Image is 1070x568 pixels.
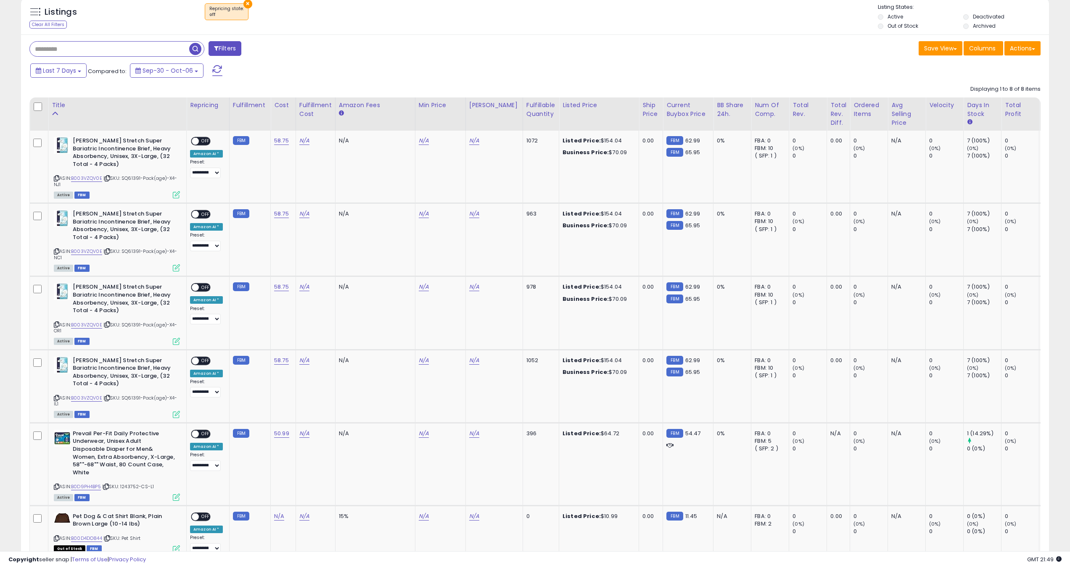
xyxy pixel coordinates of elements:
[190,223,223,231] div: Amazon AI *
[563,357,632,364] div: $154.04
[793,292,804,298] small: (0%)
[967,372,1001,379] div: 7 (100%)
[563,210,601,218] b: Listed Price:
[717,210,745,218] div: 0%
[526,210,552,218] div: 963
[1005,438,1017,444] small: (0%)
[1004,41,1041,55] button: Actions
[469,429,479,438] a: N/A
[1005,283,1039,291] div: 0
[642,357,656,364] div: 0.00
[274,210,289,218] a: 58.75
[853,372,888,379] div: 0
[339,430,409,437] div: N/A
[685,512,697,520] span: 11.45
[190,306,223,325] div: Preset:
[973,22,996,29] label: Archived
[830,137,843,145] div: 0.00
[755,152,782,160] div: ( SFP: 1 )
[891,283,919,291] div: N/A
[1005,101,1036,118] div: Total Profit
[469,210,479,218] a: N/A
[54,357,71,373] img: 41MqkCEdoQL._SL40_.jpg
[73,430,175,479] b: Prevail Per-Fit Daily Protective Underwear, Unisex Adult Disposable Diaper for Men& Women, Extra ...
[685,368,700,376] span: 65.95
[299,137,309,145] a: N/A
[685,221,700,229] span: 65.95
[469,283,479,291] a: N/A
[642,283,656,291] div: 0.00
[642,430,656,437] div: 0.00
[853,365,865,371] small: (0%)
[967,445,1001,452] div: 0 (0%)
[54,210,180,271] div: ASIN:
[878,3,1049,11] p: Listing States:
[73,210,175,243] b: [PERSON_NAME] Stretch Super Bariatric Incontinence Brief, Heavy Absorbency, Unisex, 3X-Large, (32...
[1005,137,1039,145] div: 0
[967,210,1001,218] div: 7 (100%)
[666,148,683,157] small: FBM
[929,226,963,233] div: 0
[419,101,462,110] div: Min Price
[54,210,71,227] img: 41MqkCEdoQL._SL40_.jpg
[685,210,700,218] span: 62.99
[755,299,782,306] div: ( SFP: 1 )
[71,535,102,542] a: B00D4DO844
[419,137,429,145] a: N/A
[853,430,888,437] div: 0
[563,101,635,110] div: Listed Price
[793,226,827,233] div: 0
[830,283,843,291] div: 0.00
[642,137,656,145] div: 0.00
[45,6,77,18] h5: Listings
[73,137,175,170] b: [PERSON_NAME] Stretch Super Bariatric Incontinence Brief, Heavy Absorbency, Unisex, 3X-Large, (32...
[274,429,289,438] a: 50.99
[830,513,843,520] div: 0.00
[299,101,332,118] div: Fulfillment Cost
[526,357,552,364] div: 1052
[1005,226,1039,233] div: 0
[339,101,412,110] div: Amazon Fees
[793,438,804,444] small: (0%)
[339,513,409,520] div: 15%
[54,137,71,154] img: 41MqkCEdoQL._SL40_.jpg
[274,101,292,110] div: Cost
[190,159,223,178] div: Preset:
[54,175,177,187] span: | SKU: SQ61391-Pack(age)-X4-NJ1
[929,430,963,437] div: 0
[233,429,249,438] small: FBM
[967,101,998,118] div: Days In Stock
[469,101,519,110] div: [PERSON_NAME]
[54,265,73,272] span: All listings currently available for purchase on Amazon
[891,210,919,218] div: N/A
[54,411,73,418] span: All listings currently available for purchase on Amazon
[526,283,552,291] div: 978
[666,136,683,145] small: FBM
[74,192,90,199] span: FBM
[793,299,827,306] div: 0
[853,299,888,306] div: 0
[71,394,102,402] a: B003VZQV0E
[717,357,745,364] div: 0%
[964,41,1003,55] button: Columns
[967,365,979,371] small: (0%)
[54,283,71,300] img: 41MqkCEdoQL._SL40_.jpg
[43,66,76,75] span: Last 7 Days
[130,63,203,78] button: Sep-30 - Oct-06
[929,513,963,520] div: 0
[274,356,289,365] a: 58.75
[1005,292,1017,298] small: (0%)
[793,283,827,291] div: 0
[54,394,177,407] span: | SKU: SQ61391-Pack(age)-X4-IL1
[299,356,309,365] a: N/A
[563,295,632,303] div: $70.09
[419,512,429,521] a: N/A
[666,282,683,291] small: FBM
[299,512,309,521] a: N/A
[190,379,223,398] div: Preset:
[967,118,972,126] small: Days In Stock.
[190,296,223,304] div: Amazon AI *
[199,284,212,291] span: OFF
[666,368,683,376] small: FBM
[190,370,223,377] div: Amazon AI *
